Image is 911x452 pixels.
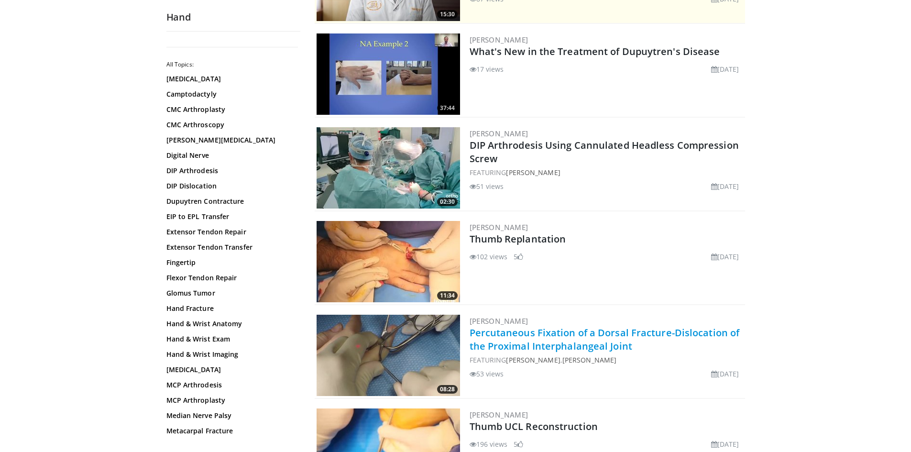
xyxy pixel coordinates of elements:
a: [PERSON_NAME] [470,316,528,326]
li: 53 views [470,369,504,379]
h2: All Topics: [166,61,298,68]
a: EIP to EPL Transfer [166,212,296,221]
img: dd85cf1b-edf0-46fc-9230-fa1fbb5e55e7.300x170_q85_crop-smart_upscale.jpg [317,127,460,209]
li: 5 [514,439,523,449]
a: CMC Arthroplasty [166,105,296,114]
a: Glomus Tumor [166,288,296,298]
a: Fingertip [166,258,296,267]
a: [PERSON_NAME] [470,35,528,44]
img: 0db5d139-5883-4fc9-8395-9594607a112a.300x170_q85_crop-smart_upscale.jpg [317,315,460,396]
img: 86f7a411-b29c-4241-a97c-6b2d26060ca0.300x170_q85_crop-smart_upscale.jpg [317,221,460,302]
a: DIP Arthrodesis [166,166,296,176]
a: [PERSON_NAME] [470,222,528,232]
a: [PERSON_NAME] [562,355,616,364]
li: [DATE] [711,181,739,191]
div: FEATURING , [470,355,743,365]
li: [DATE] [711,369,739,379]
a: MCP Arthroplasty [166,396,296,405]
a: [PERSON_NAME] [506,168,560,177]
a: Digital Nerve [166,151,296,160]
a: Percutaneous Fixation of a Dorsal Fracture-Dislocation of the Proximal Interphalangeal Joint [470,326,740,353]
span: 08:28 [437,385,458,394]
a: 37:44 [317,33,460,115]
li: [DATE] [711,64,739,74]
li: [DATE] [711,439,739,449]
a: Extensor Tendon Transfer [166,243,296,252]
a: Median Nerve Palsy [166,411,296,420]
a: Metacarpal Fracture [166,426,296,436]
a: What's New in the Treatment of Dupuytren's Disease [470,45,720,58]
a: Camptodactyly [166,89,296,99]
div: FEATURING [470,167,743,177]
a: Flexor Tendon Repair [166,273,296,283]
li: 102 views [470,252,508,262]
a: [PERSON_NAME] [506,355,560,364]
a: [MEDICAL_DATA] [166,74,296,84]
img: 4a709f52-b153-496d-b598-5f95d3c5e018.300x170_q85_crop-smart_upscale.jpg [317,33,460,115]
a: Thumb UCL Reconstruction [470,420,598,433]
a: Extensor Tendon Repair [166,227,296,237]
a: Hand Fracture [166,304,296,313]
li: 51 views [470,181,504,191]
span: 11:34 [437,291,458,300]
span: 15:30 [437,10,458,19]
a: CMC Arthroscopy [166,120,296,130]
span: 02:30 [437,198,458,206]
span: 37:44 [437,104,458,112]
a: 02:30 [317,127,460,209]
h2: Hand [166,11,300,23]
li: [DATE] [711,252,739,262]
li: 5 [514,252,523,262]
a: [PERSON_NAME] [470,410,528,419]
a: Thumb Replantation [470,232,566,245]
a: Hand & Wrist Anatomy [166,319,296,329]
a: MCP Arthrodesis [166,380,296,390]
a: 11:34 [317,221,460,302]
a: 08:28 [317,315,460,396]
a: Hand & Wrist Exam [166,334,296,344]
a: Nerve Transfer Hand [166,441,296,451]
a: DIP Dislocation [166,181,296,191]
a: [PERSON_NAME] [470,129,528,138]
a: DIP Arthrodesis Using Cannulated Headless Compression Screw [470,139,739,165]
a: Dupuytren Contracture [166,197,296,206]
li: 17 views [470,64,504,74]
li: 196 views [470,439,508,449]
a: [PERSON_NAME][MEDICAL_DATA] [166,135,296,145]
a: [MEDICAL_DATA] [166,365,296,375]
a: Hand & Wrist Imaging [166,350,296,359]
